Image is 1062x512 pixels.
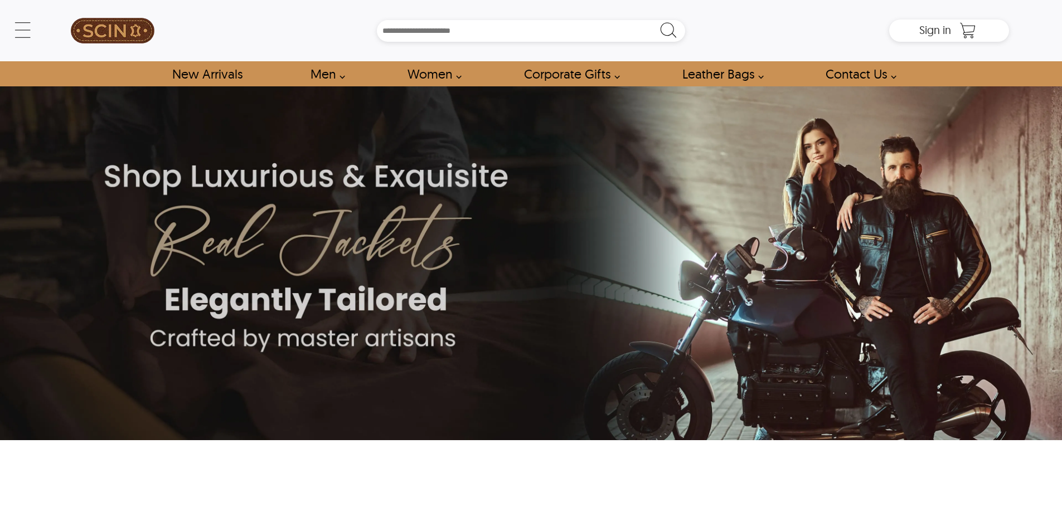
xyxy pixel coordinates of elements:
img: SCIN [71,6,154,56]
span: Sign in [919,23,951,37]
a: Shop Leather Bags [670,61,770,86]
a: SCIN [53,6,172,56]
a: contact-us [813,61,903,86]
a: Shop Leather Corporate Gifts [511,61,626,86]
a: Shop Women Leather Jackets [395,61,468,86]
a: Sign in [919,27,951,36]
a: Shop New Arrivals [159,61,255,86]
a: Shopping Cart [957,22,979,39]
a: shop men's leather jackets [298,61,351,86]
